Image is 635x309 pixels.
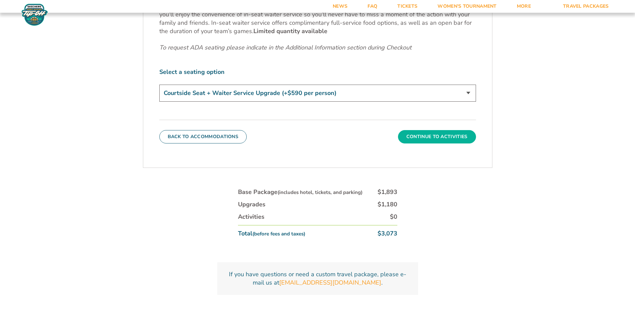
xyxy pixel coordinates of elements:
[159,130,247,143] button: Back To Accommodations
[279,279,381,287] a: [EMAIL_ADDRESS][DOMAIN_NAME]
[390,213,397,221] div: $0
[238,213,264,221] div: Activities
[378,229,397,238] div: $3,073
[238,200,265,209] div: Upgrades
[225,270,410,287] p: If you have questions or need a custom travel package, please e-mail us at .
[253,27,327,35] b: Limited quantity available
[159,2,476,35] p: Experience the tournament as the ultimate VIP. Upgrade to courtside seats with your feet right on...
[378,200,397,209] div: $1,180
[238,229,305,238] div: Total
[20,3,49,26] img: Fort Myers Tip-Off
[238,188,363,196] div: Base Package
[159,43,411,51] em: To request ADA seating please indicate in the Additional Information section during Checkout
[277,189,363,196] small: (includes hotel, tickets, and parking)
[159,68,476,76] label: Select a seating option
[398,130,476,143] button: Continue To Activities
[378,188,397,196] div: $1,893
[252,230,305,237] small: (before fees and taxes)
